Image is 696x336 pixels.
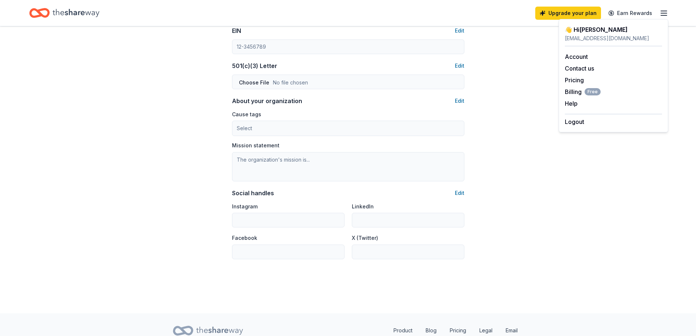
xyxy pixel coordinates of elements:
a: Upgrade your plan [535,7,601,20]
button: BillingFree [565,87,601,96]
button: Edit [455,61,464,70]
div: Social handles [232,189,274,197]
a: Earn Rewards [604,7,657,20]
button: Select [232,121,464,136]
label: Cause tags [232,111,261,118]
a: Home [29,4,99,22]
span: Billing [565,87,601,96]
label: Mission statement [232,142,279,149]
label: Facebook [232,234,257,242]
a: Pricing [565,76,584,84]
a: Account [565,53,588,60]
button: Help [565,99,578,108]
div: EIN [232,26,241,35]
div: 👋 Hi [PERSON_NAME] [565,25,662,34]
div: About your organization [232,97,302,105]
label: LinkedIn [352,203,374,210]
button: Logout [565,117,584,126]
div: 501(c)(3) Letter [232,61,277,70]
button: Contact us [565,64,594,73]
button: Edit [455,97,464,105]
div: [EMAIL_ADDRESS][DOMAIN_NAME] [565,34,662,43]
label: X (Twitter) [352,234,378,242]
button: Edit [455,189,464,197]
span: Select [237,124,252,133]
span: Free [585,88,601,95]
label: Instagram [232,203,258,210]
button: Edit [455,26,464,35]
input: 12-3456789 [232,39,464,54]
